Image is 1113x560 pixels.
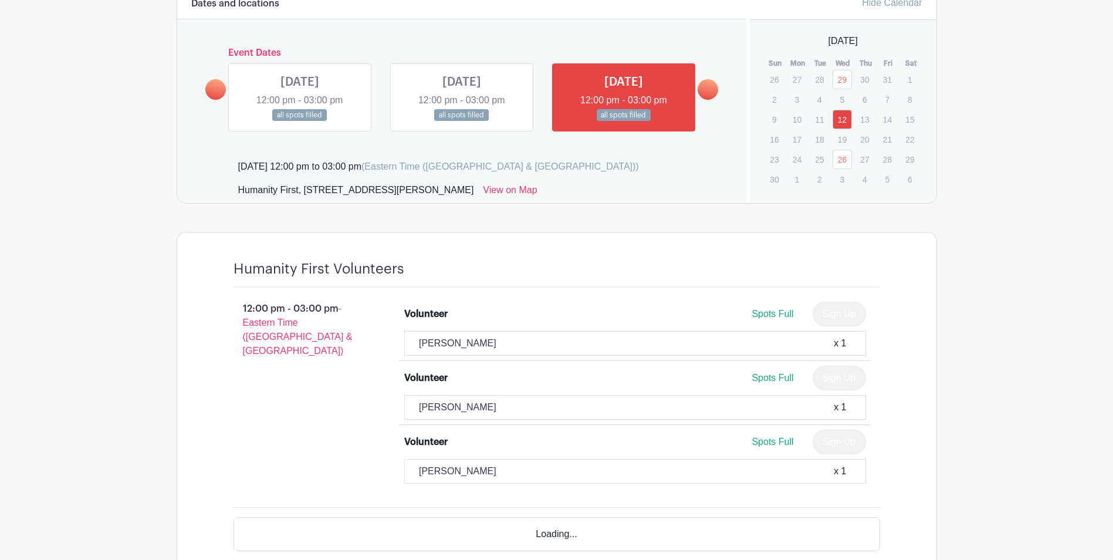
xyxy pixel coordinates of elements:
th: Mon [787,58,810,69]
p: 19 [833,130,852,149]
div: [DATE] 12:00 pm to 03:00 pm [238,160,639,174]
p: 8 [900,90,919,109]
div: Volunteer [404,307,448,321]
p: 13 [855,110,874,129]
a: View on Map [483,183,537,202]
div: Humanity First, [STREET_ADDRESS][PERSON_NAME] [238,183,474,202]
p: 29 [900,150,919,168]
th: Sat [899,58,922,69]
p: 28 [810,70,829,89]
p: 27 [855,150,874,168]
p: 17 [787,130,807,149]
p: 26 [764,70,784,89]
p: [PERSON_NAME] [419,400,496,414]
p: [PERSON_NAME] [419,336,496,350]
div: Volunteer [404,435,448,449]
h4: Humanity First Volunteers [234,261,404,278]
p: 18 [810,130,829,149]
p: 12:00 pm - 03:00 pm [215,297,386,363]
p: 6 [855,90,874,109]
p: 2 [810,170,829,188]
p: 11 [810,110,829,129]
th: Fri [877,58,900,69]
p: 25 [810,150,829,168]
span: Spots Full [752,309,793,319]
a: 12 [833,110,852,129]
p: 5 [878,170,897,188]
p: 4 [810,90,829,109]
span: Spots Full [752,437,793,447]
p: 21 [878,130,897,149]
p: 24 [787,150,807,168]
p: 1 [787,170,807,188]
p: 30 [764,170,784,188]
a: 26 [833,150,852,169]
p: 6 [900,170,919,188]
th: Sun [764,58,787,69]
h6: Event Dates [226,48,698,59]
p: 4 [855,170,874,188]
p: 27 [787,70,807,89]
p: [PERSON_NAME] [419,464,496,478]
p: 3 [833,170,852,188]
p: 15 [900,110,919,129]
p: 30 [855,70,874,89]
th: Wed [832,58,855,69]
span: Spots Full [752,373,793,383]
span: [DATE] [828,34,858,48]
p: 28 [878,150,897,168]
p: 2 [764,90,784,109]
div: x 1 [834,336,846,350]
span: (Eastern Time ([GEOGRAPHIC_DATA] & [GEOGRAPHIC_DATA])) [361,161,639,171]
th: Thu [854,58,877,69]
p: 3 [787,90,807,109]
p: 31 [878,70,897,89]
p: 9 [764,110,784,129]
th: Tue [809,58,832,69]
p: 16 [764,130,784,149]
p: 10 [787,110,807,129]
p: 7 [878,90,897,109]
a: 29 [833,70,852,89]
p: 22 [900,130,919,149]
p: 23 [764,150,784,168]
p: 20 [855,130,874,149]
div: x 1 [834,400,846,414]
p: 5 [833,90,852,109]
p: 14 [878,110,897,129]
div: x 1 [834,464,846,478]
p: 1 [900,70,919,89]
div: Volunteer [404,371,448,385]
div: Loading... [234,517,880,551]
